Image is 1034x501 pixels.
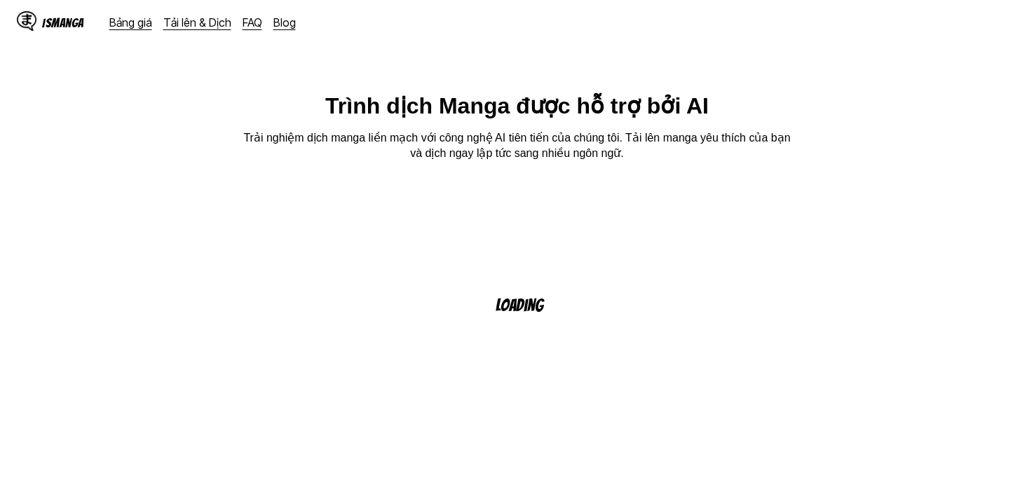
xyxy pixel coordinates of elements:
[17,11,109,34] a: IsManga LogoIsManga
[325,92,709,119] h1: Trình dịch Manga được hỗ trợ bởi AI
[42,16,84,29] div: IsManga
[109,15,152,29] a: Bảng giá
[17,11,36,31] img: IsManga Logo
[273,15,296,29] a: Blog
[237,130,798,162] p: Trải nghiệm dịch manga liền mạch với công nghệ AI tiên tiến của chúng tôi. Tải lên manga yêu thíc...
[243,15,262,29] a: FAQ
[163,15,231,29] a: Tải lên & Dịch
[496,296,562,314] p: Loading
